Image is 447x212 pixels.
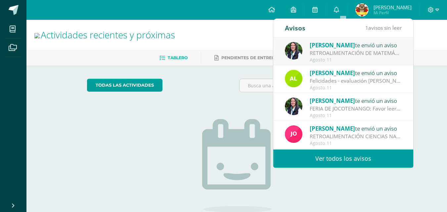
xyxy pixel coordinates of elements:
[310,69,355,77] span: [PERSON_NAME]
[34,33,40,38] img: bow.png
[41,28,175,41] span: Actividades recientes y próximas
[310,97,355,105] span: [PERSON_NAME]
[285,70,302,87] img: d694d120381c9787321d81f1c295417b.png
[221,55,278,60] span: Pendientes de entrega
[87,79,162,92] a: todas las Actividades
[310,77,402,85] div: Felicidades - evaluación de inglés: ¡Felicitaciones, aprobaste tu evaluación de INGLÉS, por lo qu...
[214,53,278,63] a: Pendientes de entrega
[310,41,402,49] div: te envió un aviso
[159,53,188,63] a: Tablero
[285,98,302,115] img: 17d60be5ef358e114dc0f01a4fe601a5.png
[374,4,412,11] span: [PERSON_NAME]
[374,10,412,16] span: Mi Perfil
[310,113,402,118] div: Agosto 11
[310,68,402,77] div: te envió un aviso
[310,124,402,133] div: te envió un aviso
[285,125,302,143] img: b1e1c00dca74b9ce51150cf99b699712.png
[310,49,402,57] div: RETROALIMENTACIÓN DE MATEMÁTICA: Estimada Linda Hernández, por este medio te informo que debes pa...
[310,125,355,132] span: [PERSON_NAME]
[285,42,302,60] img: 17d60be5ef358e114dc0f01a4fe601a5.png
[365,24,368,31] span: 1
[310,133,402,140] div: RETROALIMENTACIÓN CIENCIAS NATURALES: RETROALIMENTACIÓN – CIENCIAS NATURALES Estimada Linda Isabe...
[240,79,386,92] input: Busca una actividad próxima aquí...
[310,57,402,63] div: Agosto 11
[310,96,402,105] div: te envió un aviso
[310,85,402,91] div: Agosto 11
[168,55,188,60] span: Tablero
[365,24,402,31] span: avisos sin leer
[273,149,413,168] a: Ver todos los avisos
[355,3,369,17] img: 55cd4609078b6f5449d0df1f1668bde8.png
[310,105,402,112] div: FERIA DE JOCOTENANGO: Favor leer documento adjunto
[310,141,402,146] div: Agosto 11
[285,19,305,37] div: Avisos
[310,41,355,49] span: [PERSON_NAME]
